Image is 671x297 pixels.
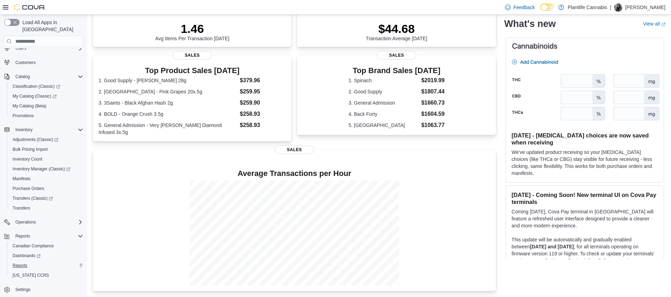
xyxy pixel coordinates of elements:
a: Dashboards [10,252,43,260]
span: Users [13,44,83,52]
span: Canadian Compliance [13,243,54,249]
button: Reports [13,232,33,240]
span: Dashboards [10,252,83,260]
input: Dark Mode [540,3,555,11]
button: Transfers [7,203,86,213]
button: Catalog [1,72,86,82]
a: Reports [10,261,30,270]
p: | [610,3,611,12]
span: Purchase Orders [13,186,44,191]
button: Customers [1,57,86,68]
span: Reports [15,233,30,239]
button: Operations [13,218,39,226]
span: Inventory Manager (Classic) [13,166,70,172]
span: Classification (Classic) [10,82,83,91]
a: Dashboards [7,251,86,261]
a: Purchase Orders [10,184,47,193]
span: Manifests [10,175,83,183]
a: Promotions [10,112,37,120]
p: Plantlife Cannabis [568,3,607,12]
span: My Catalog (Classic) [13,93,57,99]
a: Classification (Classic) [10,82,63,91]
span: Users [15,45,26,51]
span: Adjustments (Classic) [10,135,83,144]
span: My Catalog (Beta) [13,103,46,109]
a: Inventory Manager (Classic) [10,165,73,173]
p: This update will be automatically and gradually enabled between , for all terminals operating on ... [512,236,658,264]
span: Transfers (Classic) [13,196,53,201]
a: Canadian Compliance [10,242,57,250]
span: Promotions [10,112,83,120]
a: Transfers (Classic) [10,194,56,203]
span: Manifests [13,176,30,182]
a: Feedback [502,0,537,14]
button: Manifests [7,174,86,184]
button: Inventory [1,125,86,135]
span: Settings [15,287,30,292]
span: [US_STATE] CCRS [13,273,49,278]
a: Transfers [10,204,33,212]
button: Users [13,44,29,52]
span: Bulk Pricing Import [10,145,83,154]
a: Settings [13,285,33,294]
a: Adjustments (Classic) [10,135,61,144]
span: Catalog [15,74,30,79]
button: Reports [1,231,86,241]
a: Adjustments (Classic) [7,135,86,144]
a: [US_STATE] CCRS [10,271,52,280]
span: Transfers [13,205,30,211]
span: Sales [275,146,314,154]
button: Inventory Count [7,154,86,164]
button: Promotions [7,111,86,121]
span: Reports [13,263,27,268]
button: Users [1,43,86,53]
a: Bulk Pricing Import [10,145,51,154]
button: Inventory [13,126,35,134]
span: Washington CCRS [10,271,83,280]
img: Cova [14,4,45,11]
a: Manifests [10,175,33,183]
a: Classification (Classic) [7,82,86,91]
span: Inventory Count [13,156,42,162]
span: Sales [173,51,212,59]
span: Adjustments (Classic) [13,137,58,142]
span: My Catalog (Classic) [10,92,83,100]
strong: [DATE] and [DATE] [530,244,574,249]
button: My Catalog (Beta) [7,101,86,111]
span: Classification (Classic) [13,84,60,89]
button: Settings [1,284,86,295]
span: Catalog [13,72,83,81]
span: Canadian Compliance [10,242,83,250]
span: Dashboards [13,253,41,259]
a: Inventory Count [10,155,45,163]
a: Transfers (Classic) [7,193,86,203]
span: Inventory [15,127,33,133]
button: Purchase Orders [7,184,86,193]
span: Inventory [13,126,83,134]
span: Customers [13,58,83,67]
span: Load All Apps in [GEOGRAPHIC_DATA] [20,19,83,33]
h3: [DATE] - Coming Soon! New terminal UI on Cova Pay terminals [512,191,658,205]
a: My Catalog (Beta) [10,102,49,110]
span: Feedback [513,4,535,11]
span: Customers [15,60,36,65]
span: Transfers [10,204,83,212]
span: Operations [15,219,36,225]
span: Operations [13,218,83,226]
span: Reports [13,232,83,240]
a: Customers [13,58,38,67]
p: [PERSON_NAME] [625,3,665,12]
span: Bulk Pricing Import [13,147,48,152]
a: My Catalog (Classic) [7,91,86,101]
span: Transfers (Classic) [10,194,83,203]
span: Promotions [13,113,34,119]
span: Sales [377,51,416,59]
p: Coming [DATE], Cova Pay terminal in [GEOGRAPHIC_DATA] will feature a refreshed user interface des... [512,208,658,229]
button: Canadian Compliance [7,241,86,251]
button: Catalog [13,72,33,81]
span: Settings [13,285,83,294]
div: Vanessa Brown [614,3,622,12]
button: [US_STATE] CCRS [7,270,86,280]
span: Inventory Count [10,155,83,163]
